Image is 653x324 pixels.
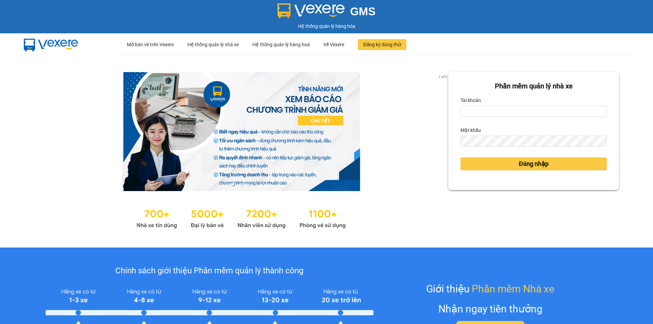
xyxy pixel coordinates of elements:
p: 1 of 3 [436,72,448,81]
div: Hệ thống quản lý hàng hoá [252,34,310,55]
div: Hệ thống quản lý nhà xe [187,34,239,55]
label: Tài khoản [461,95,481,106]
img: logo 2 [278,3,345,18]
button: Đăng ký dùng thử [358,39,406,50]
div: Phần mềm quản lý nhà xe [461,81,607,91]
div: Mở bán vé trên Vexere [127,34,174,55]
span: Đăng ký dùng thử [363,41,401,48]
li: slide item 2 [240,183,242,186]
li: slide item 3 [248,183,251,186]
div: Chính sách giới thiệu Phần mềm quản lý thành công [46,265,373,277]
span: GMS [350,5,375,18]
div: Giới thiệu [426,281,554,297]
button: Đăng nhập [461,157,607,170]
button: next slide / item [439,72,448,191]
img: mbUUG5Q.png [17,33,85,56]
button: previous slide / item [34,72,44,191]
input: Tài khoản [461,106,607,117]
div: Nhận ngay tiền thưởng [438,301,542,317]
img: Statistics.png [136,205,346,231]
span: Đăng nhập [519,159,549,169]
li: slide item 1 [232,183,234,186]
label: Mật khẩu [461,125,481,136]
div: Về Vexere [323,34,344,55]
a: GMS [278,10,376,16]
span: Phần mềm Nhà xe [472,281,554,297]
input: Mật khẩu [461,136,607,147]
div: Hệ thống quản lý hàng hóa [2,22,651,30]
